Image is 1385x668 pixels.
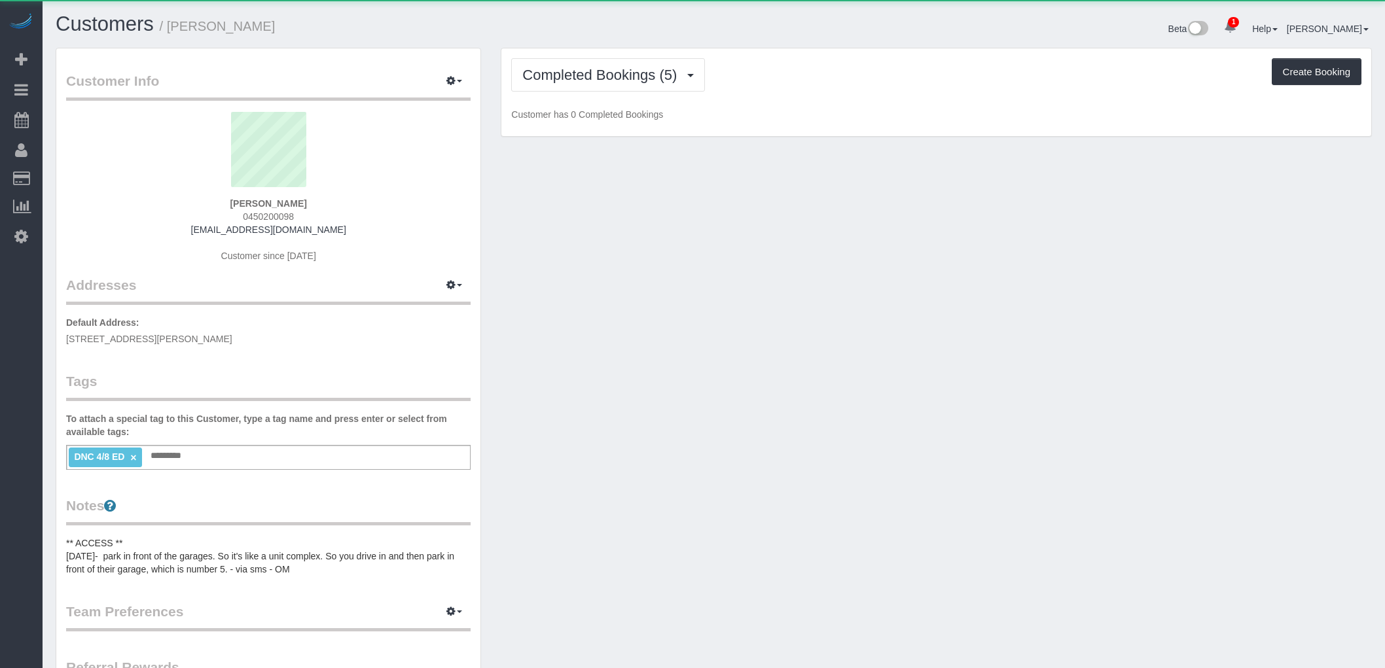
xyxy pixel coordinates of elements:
[74,451,124,462] span: DNC 4/8 ED
[66,334,232,344] span: [STREET_ADDRESS][PERSON_NAME]
[243,211,294,222] span: 0450200098
[66,316,139,329] label: Default Address:
[191,224,346,235] a: [EMAIL_ADDRESS][DOMAIN_NAME]
[1187,21,1208,38] img: New interface
[1287,24,1369,34] a: [PERSON_NAME]
[160,19,276,33] small: / [PERSON_NAME]
[130,452,136,463] a: ×
[56,12,154,35] a: Customers
[8,13,34,31] img: Automaid Logo
[522,67,683,83] span: Completed Bookings (5)
[66,71,471,101] legend: Customer Info
[221,251,316,261] span: Customer since [DATE]
[511,108,1361,121] p: Customer has 0 Completed Bookings
[66,536,471,576] pre: ** ACCESS ** [DATE]- park in front of the garages. So it's like a unit complex. So you drive in a...
[1252,24,1278,34] a: Help
[1217,13,1243,42] a: 1
[66,602,471,631] legend: Team Preferences
[1168,24,1209,34] a: Beta
[1228,17,1239,27] span: 1
[66,372,471,401] legend: Tags
[511,58,705,92] button: Completed Bookings (5)
[1272,58,1361,86] button: Create Booking
[66,496,471,525] legend: Notes
[230,198,306,209] strong: [PERSON_NAME]
[66,412,471,438] label: To attach a special tag to this Customer, type a tag name and press enter or select from availabl...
